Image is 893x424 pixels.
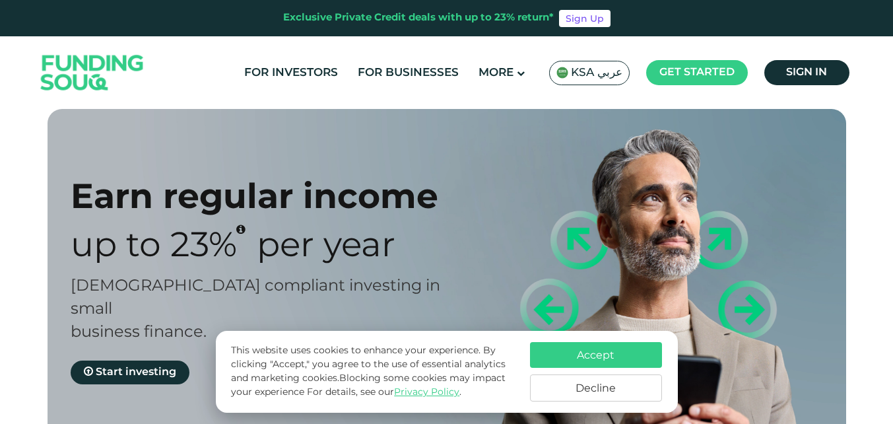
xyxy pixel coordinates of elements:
[786,67,827,77] span: Sign in
[71,279,440,340] span: [DEMOGRAPHIC_DATA] compliant investing in small business finance.
[257,230,395,264] span: Per Year
[71,230,237,264] span: Up to 23%
[307,388,461,397] span: For details, see our .
[28,40,157,106] img: Logo
[231,344,516,400] p: This website uses cookies to enhance your experience. By clicking "Accept," you agree to the use ...
[659,67,735,77] span: Get started
[559,10,611,27] a: Sign Up
[556,67,568,79] img: SA Flag
[479,67,513,79] span: More
[283,11,554,26] div: Exclusive Private Credit deals with up to 23% return*
[354,62,462,84] a: For Businesses
[71,175,470,217] div: Earn regular income
[71,361,189,384] a: Start investing
[231,374,506,397] span: Blocking some cookies may impact your experience
[96,367,176,377] span: Start investing
[236,224,246,234] i: 23% IRR (expected) ~ 15% Net yield (expected)
[530,374,662,402] button: Decline
[241,62,341,84] a: For Investors
[394,388,459,397] a: Privacy Policy
[530,342,662,368] button: Accept
[571,65,622,81] span: KSA عربي
[764,60,849,85] a: Sign in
